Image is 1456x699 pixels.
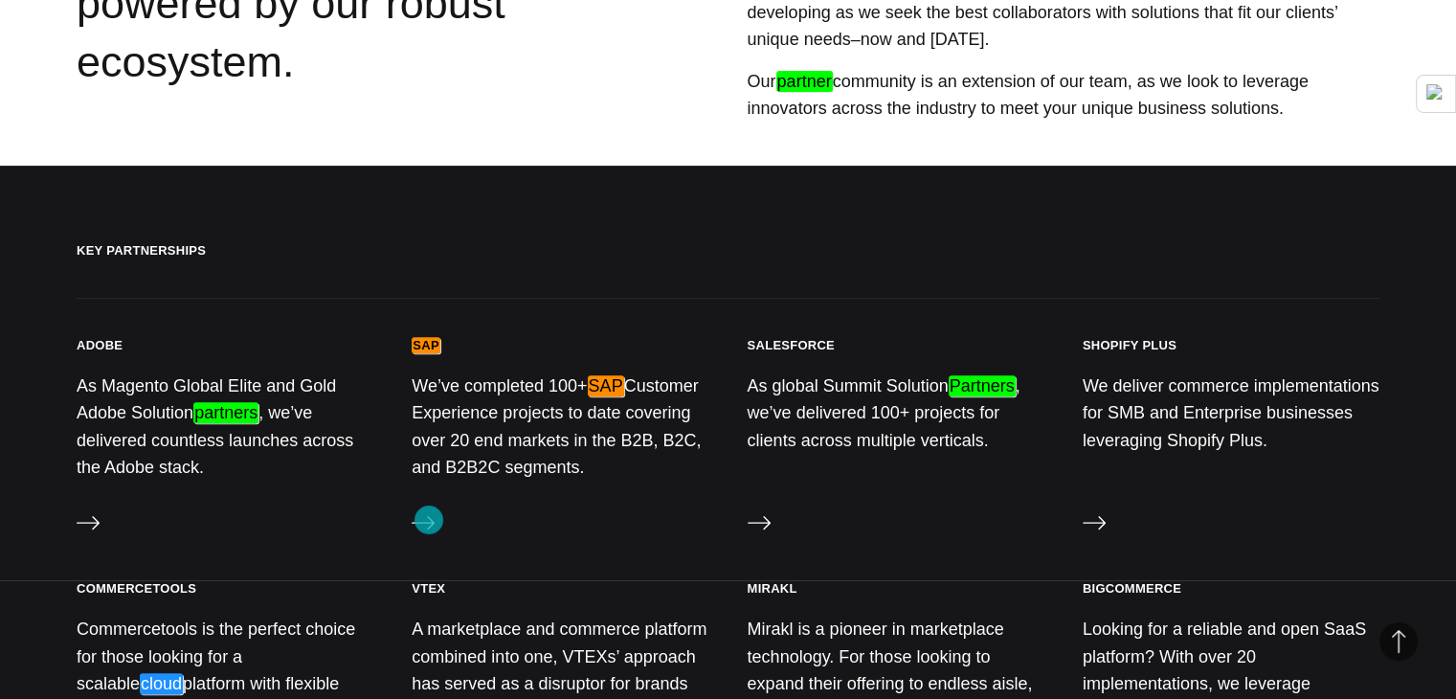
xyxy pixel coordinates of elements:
[747,68,1379,122] p: Our community is an extension of our team, as we look to leverage innovators across the industry ...
[949,375,1016,396] em: Partners
[77,337,123,353] h3: Adobe
[412,580,445,597] h3: VTEX
[1083,372,1379,454] p: We deliver commerce implementations for SMB and Enterprise businesses leveraging Shopify Plus.
[77,242,1379,298] h2: Key Partnerships
[748,337,835,353] h3: Salesforce
[1083,580,1181,597] h3: BigCommerce
[1379,622,1418,661] button: Back to Top
[588,375,624,396] em: SAP
[77,372,373,481] p: As Magento Global Elite and Gold Adobe Solution , we’ve delivered countless launches across the A...
[412,372,708,481] p: We’ve completed 100+ Customer Experience projects to date covering over 20 end markets in the B2B...
[412,337,440,353] em: SAP
[1426,84,1442,100] img: DB_AMPERSAND_Pantone.svg
[193,402,258,423] em: partners
[776,71,833,92] em: partner
[748,580,797,597] h3: Mirakl
[748,372,1044,454] p: As global Summit Solution , we’ve delivered 100+ projects for clients across multiple verticals.
[140,673,183,694] em: cloud
[77,580,196,597] h3: commercetools
[1083,337,1176,353] h3: Shopify Plus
